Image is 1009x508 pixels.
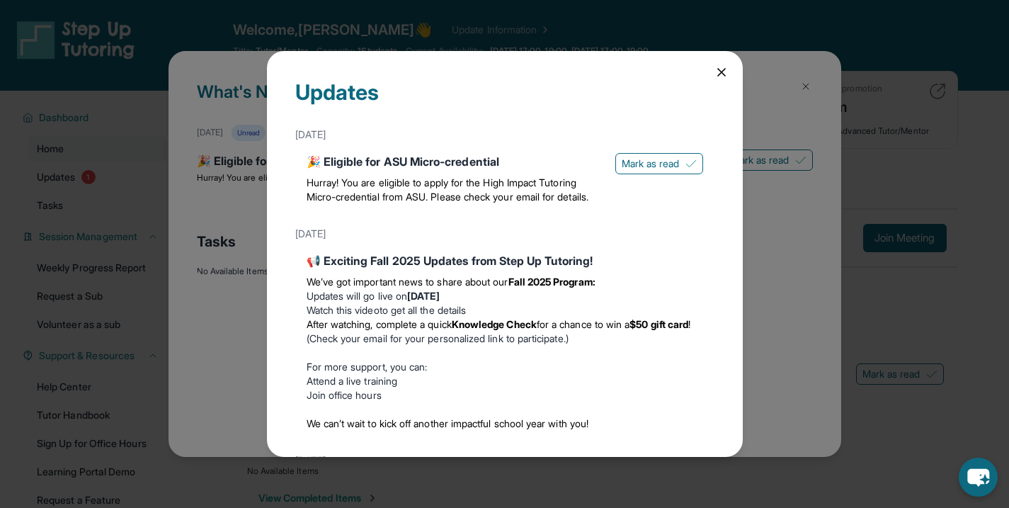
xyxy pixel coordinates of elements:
[295,448,714,473] div: [DATE]
[307,318,452,330] span: After watching, complete a quick
[307,289,703,303] li: Updates will go live on
[615,153,703,174] button: Mark as read
[307,375,398,387] a: Attend a live training
[629,318,688,330] strong: $50 gift card
[307,176,588,203] span: Hurray! You are eligible to apply for the High Impact Tutoring Micro-credential from ASU. Please ...
[307,360,703,374] p: For more support, you can:
[307,303,703,317] li: to get all the details
[307,317,703,346] li: (Check your email for your personalized link to participate.)
[508,276,595,288] strong: Fall 2025 Program:
[295,122,714,147] div: [DATE]
[688,318,690,330] span: !
[407,290,440,302] strong: [DATE]
[307,153,604,170] div: 🎉 Eligible for ASU Micro-credential
[622,157,680,171] span: Mark as read
[307,389,382,401] a: Join office hours
[452,318,537,330] strong: Knowledge Check
[307,304,380,316] a: Watch this video
[685,158,697,169] img: Mark as read
[537,318,629,330] span: for a chance to win a
[295,79,714,122] div: Updates
[295,221,714,247] div: [DATE]
[307,417,589,429] span: We can’t wait to kick off another impactful school year with you!
[307,252,703,269] div: 📢 Exciting Fall 2025 Updates from Step Up Tutoring!
[959,458,998,497] button: chat-button
[307,276,508,288] span: We’ve got important news to share about our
